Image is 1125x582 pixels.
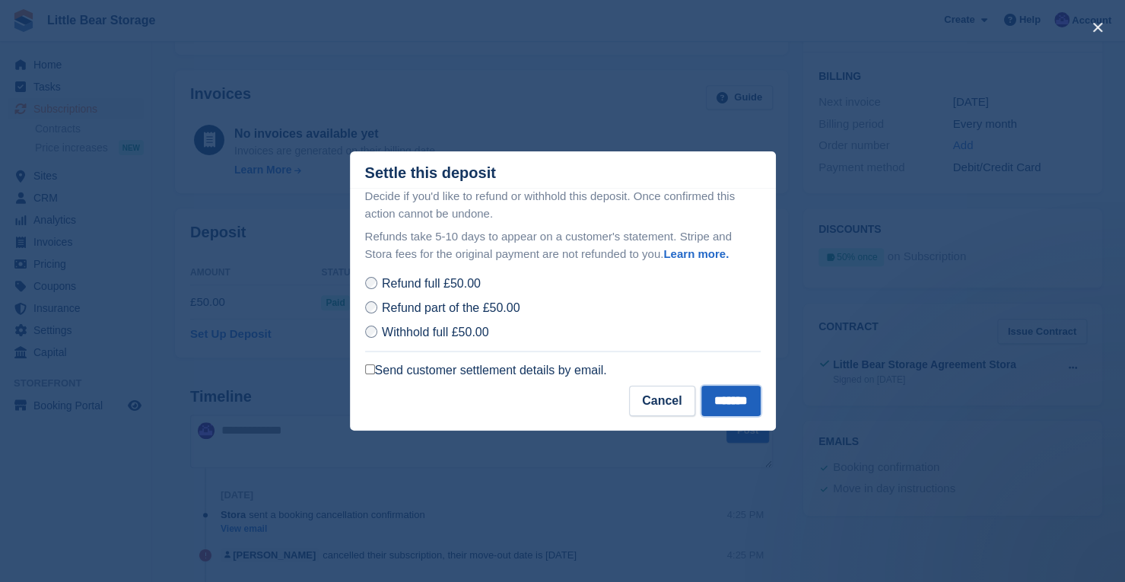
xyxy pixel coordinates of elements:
[382,277,481,290] span: Refund full £50.00
[663,247,729,260] a: Learn more.
[365,363,607,378] label: Send customer settlement details by email.
[365,301,377,313] input: Refund part of the £50.00
[365,188,761,222] p: Decide if you'd like to refund or withhold this deposit. Once confirmed this action cannot be und...
[365,326,377,338] input: Withhold full £50.00
[365,277,377,289] input: Refund full £50.00
[382,301,520,314] span: Refund part of the £50.00
[1085,15,1110,40] button: close
[365,164,496,182] div: Settle this deposit
[629,386,694,416] button: Cancel
[365,228,761,262] p: Refunds take 5-10 days to appear on a customer's statement. Stripe and Stora fees for the origina...
[382,326,489,339] span: Withhold full £50.00
[365,364,375,374] input: Send customer settlement details by email.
